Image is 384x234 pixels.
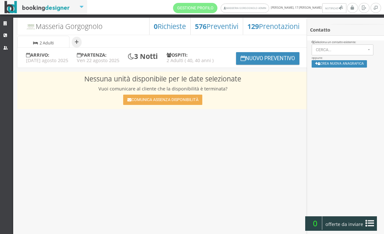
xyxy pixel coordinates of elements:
span: 0 [308,216,322,230]
button: Notifiche [322,3,346,13]
a: Masseria Gorgognolo Admin [221,4,269,13]
span: [PERSON_NAME], 17 [PERSON_NAME] [173,3,347,13]
img: BookingDesigner.com [5,1,70,14]
button: Crea nuova anagrafica [312,60,367,68]
a: Gestione Profilo [173,3,217,13]
div: oppure: [307,40,384,72]
b: Contatto [310,27,330,33]
span: offerte da inviare [324,219,365,229]
span: Cerca... [316,48,366,52]
button: Cerca... [312,44,374,55]
div: Seleziona un contatto esistente: [312,40,380,44]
